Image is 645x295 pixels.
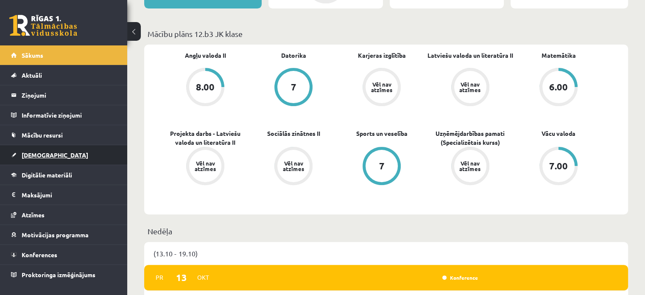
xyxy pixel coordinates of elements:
[514,68,603,108] a: 6.00
[148,28,625,39] p: Mācību plāns 12.b3 JK klase
[22,51,43,59] span: Sākums
[22,105,117,125] legend: Informatīvie ziņojumi
[22,231,89,239] span: Motivācijas programma
[196,82,215,92] div: 8.00
[11,245,117,264] a: Konferences
[22,151,88,159] span: [DEMOGRAPHIC_DATA]
[22,211,45,219] span: Atzīmes
[11,125,117,145] a: Mācību resursi
[370,81,394,93] div: Vēl nav atzīmes
[291,82,296,92] div: 7
[426,68,514,108] a: Vēl nav atzīmes
[338,68,426,108] a: Vēl nav atzīmes
[426,129,514,147] a: Uzņēmējdarbības pamati (Specializētais kurss)
[193,160,217,171] div: Vēl nav atzīmes
[185,51,226,60] a: Angļu valoda II
[151,271,168,284] span: Pr
[514,147,603,187] a: 7.00
[11,85,117,105] a: Ziņojumi
[541,51,575,60] a: Matemātika
[11,225,117,244] a: Motivācijas programma
[11,265,117,284] a: Proktoringa izmēģinājums
[281,51,306,60] a: Datorika
[249,68,338,108] a: 7
[442,274,478,281] a: Konference
[542,129,575,138] a: Vācu valoda
[22,251,57,258] span: Konferences
[22,85,117,105] legend: Ziņojumi
[161,68,249,108] a: 8.00
[161,147,249,187] a: Vēl nav atzīmes
[144,242,628,265] div: (13.10 - 19.10)
[379,161,385,171] div: 7
[11,165,117,185] a: Digitālie materiāli
[11,45,117,65] a: Sākums
[168,270,195,284] span: 13
[249,147,338,187] a: Vēl nav atzīmes
[356,129,408,138] a: Sports un veselība
[11,185,117,205] a: Maksājumi
[22,171,72,179] span: Digitālie materiāli
[194,271,212,284] span: Okt
[426,147,514,187] a: Vēl nav atzīmes
[161,129,249,147] a: Projekta darbs - Latviešu valoda un literatūra II
[148,225,625,237] p: Nedēļa
[549,161,568,171] div: 7.00
[267,129,320,138] a: Sociālās zinātnes II
[458,81,482,93] div: Vēl nav atzīmes
[22,185,117,205] legend: Maksājumi
[9,15,77,36] a: Rīgas 1. Tālmācības vidusskola
[11,205,117,225] a: Atzīmes
[22,271,95,278] span: Proktoringa izmēģinājums
[458,160,482,171] div: Vēl nav atzīmes
[549,82,568,92] div: 6.00
[358,51,406,60] a: Karjeras izglītība
[11,145,117,165] a: [DEMOGRAPHIC_DATA]
[22,71,42,79] span: Aktuāli
[22,131,63,139] span: Mācību resursi
[282,160,305,171] div: Vēl nav atzīmes
[11,105,117,125] a: Informatīvie ziņojumi
[338,147,426,187] a: 7
[11,65,117,85] a: Aktuāli
[427,51,513,60] a: Latviešu valoda un literatūra II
